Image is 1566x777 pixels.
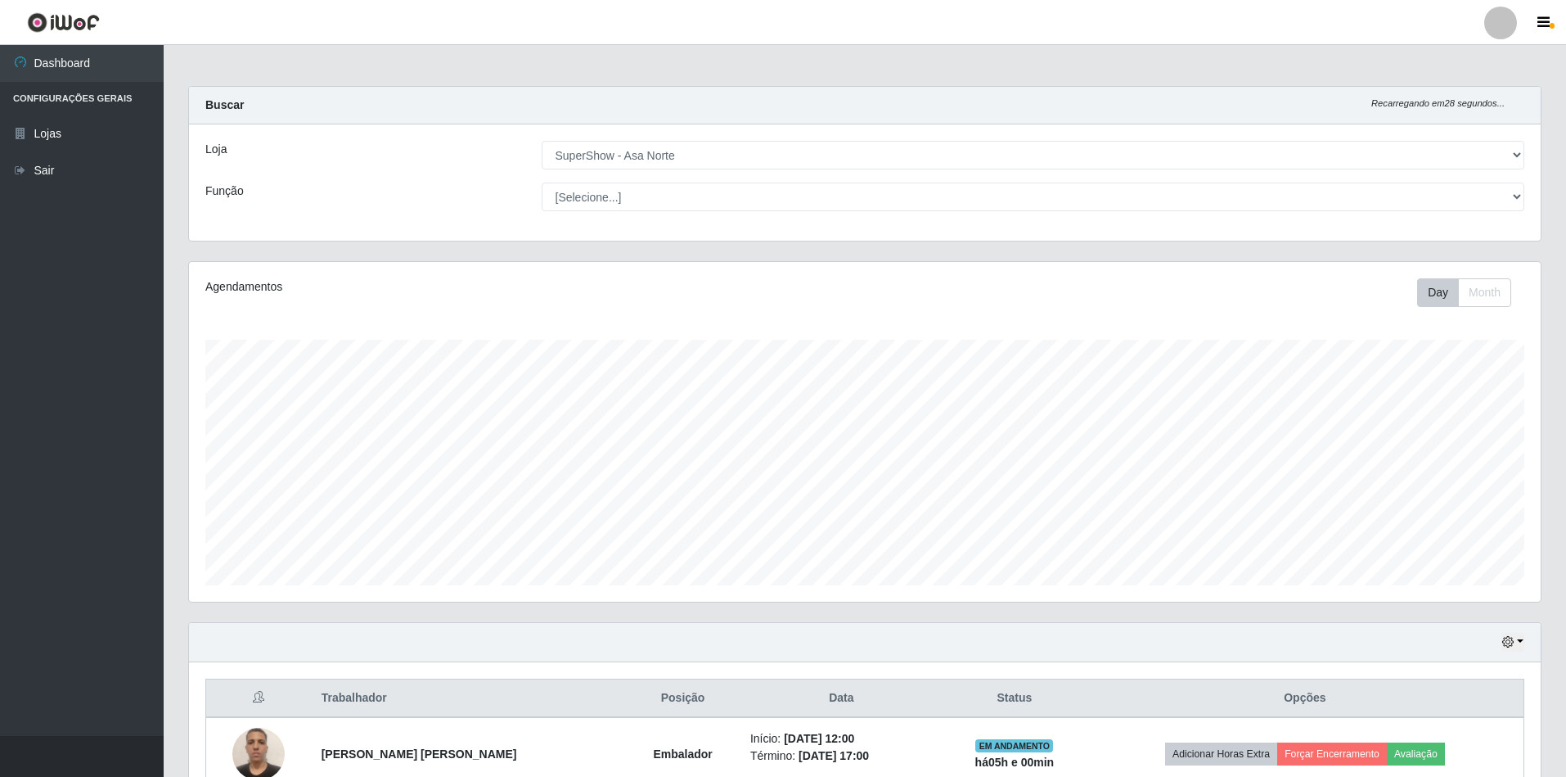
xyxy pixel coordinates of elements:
strong: Buscar [205,98,244,111]
button: Month [1458,278,1511,307]
time: [DATE] 12:00 [784,732,854,745]
div: First group [1417,278,1511,307]
time: [DATE] 17:00 [799,749,869,762]
i: Recarregando em 28 segundos... [1371,98,1505,108]
th: Posição [625,680,740,718]
button: Forçar Encerramento [1277,743,1387,766]
button: Avaliação [1387,743,1445,766]
th: Status [943,680,1087,718]
div: Toolbar with button groups [1417,278,1524,307]
li: Término: [750,748,933,765]
div: Agendamentos [205,278,740,296]
button: Adicionar Horas Extra [1165,743,1277,766]
button: Day [1417,278,1459,307]
strong: [PERSON_NAME] [PERSON_NAME] [322,748,517,761]
label: Loja [205,141,227,158]
img: CoreUI Logo [27,12,100,33]
label: Função [205,183,244,200]
th: Trabalhador [312,680,626,718]
span: EM ANDAMENTO [975,739,1053,752]
strong: há 05 h e 00 min [975,756,1055,769]
li: Início: [750,730,933,748]
strong: Embalador [653,748,712,761]
th: Data [740,680,943,718]
th: Opções [1087,680,1524,718]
